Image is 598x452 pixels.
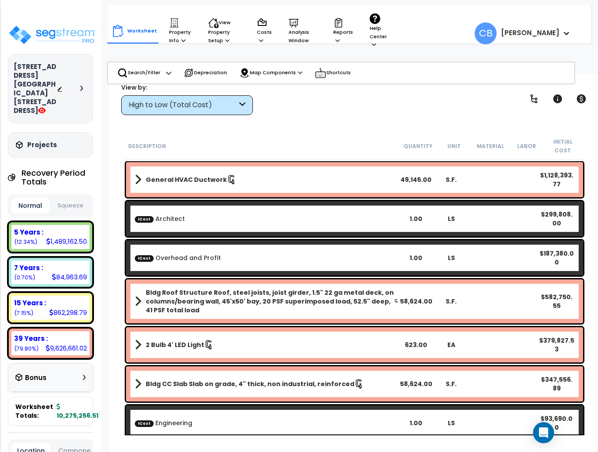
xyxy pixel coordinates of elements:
p: Worksheet [127,27,157,35]
div: Shortcuts [310,62,356,83]
span: ICost [135,216,154,222]
div: Depreciation [179,63,232,83]
a: Assembly Title [135,174,398,186]
h3: Projects [27,141,57,149]
span: ICost [135,420,154,427]
p: Shortcuts [315,67,351,79]
small: Initial Cost [553,138,573,154]
small: (0.70%) [14,274,35,281]
div: $347,556.89 [539,375,574,393]
small: Material [477,143,504,150]
div: 862,298.79 [49,308,87,317]
div: 58,624.00 [399,297,434,306]
div: 1.00 [399,214,434,223]
b: 39 Years : [14,334,48,343]
b: 10,275,256.51 [57,402,98,420]
small: (7.15%) [14,309,33,317]
p: Help Center [370,13,390,49]
p: Search/Filter [117,68,160,78]
div: High to Low (Total Cost) [129,100,237,110]
div: EA [434,340,469,349]
h4: Recovery Period Totals [22,169,93,186]
b: [PERSON_NAME] [501,28,559,37]
p: View Property Setup [208,18,240,44]
b: General HVAC Ductwork [146,175,227,184]
div: 1.00 [399,419,434,427]
div: $1,128,393.77 [539,171,574,188]
p: Analysis Window [288,18,317,44]
div: $299,808.00 [539,210,574,228]
small: Labor [517,143,536,150]
b: 2 Bulb 4' LED Light [146,340,204,349]
a: Assembly Title [135,378,398,390]
span: Worksheet Totals: [15,402,53,420]
div: S.F. [434,297,469,306]
p: Costs [257,18,272,44]
a: Assembly Title [135,288,398,315]
h3: Bonus [25,374,47,382]
div: 1.00 [399,253,434,262]
p: Reports [333,18,353,44]
div: $187,380.00 [539,249,574,267]
div: 623.00 [399,340,434,349]
span: CB [475,22,497,44]
b: 15 Years : [14,298,46,307]
small: (79.80%) [14,345,39,352]
small: Description [128,143,166,150]
div: S.F. [434,380,469,388]
small: Quantity [403,143,432,150]
p: Property Info [169,18,191,44]
div: 49,145.00 [399,175,434,184]
a: Assembly Title [135,339,398,351]
b: Bldg CC Slab Slab on grade, 4" thick, non industrial, reinforced [146,380,354,388]
p: Map Components [239,68,303,78]
button: Squeeze [52,198,90,213]
div: LS [434,419,469,427]
div: $379,827.53 [539,336,574,354]
div: 58,624.00 [399,380,434,388]
b: 7 Years : [14,263,43,272]
small: (12.34%) [14,238,37,246]
div: $582,750.55 [539,293,574,310]
b: 5 Years : [14,228,43,237]
div: S.F. [434,175,469,184]
p: Depreciation [184,68,227,78]
small: Unit [447,143,461,150]
span: ICost [135,255,154,261]
a: Custom Item [135,214,185,223]
div: 1,489,162.50 [46,237,87,246]
h3: [STREET_ADDRESS][GEOGRAPHIC_DATA][STREET_ADDRESS] [14,62,57,115]
div: $93,690.00 [539,414,574,432]
b: Bldg Roof Structure Roof, steel joists, joist girder, 1.5" 22 ga metal deck, on columns/bearing w... [146,288,394,315]
div: LS [434,253,469,262]
div: Open Intercom Messenger [533,422,554,443]
button: Normal [11,198,50,213]
a: Custom Item [135,419,192,427]
img: logo_pro_r.png [8,25,97,45]
div: 9,626,661.02 [46,344,87,353]
a: Custom Item [135,253,221,262]
div: 84,963.69 [52,272,87,282]
div: LS [434,214,469,223]
div: View by: [121,83,253,92]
